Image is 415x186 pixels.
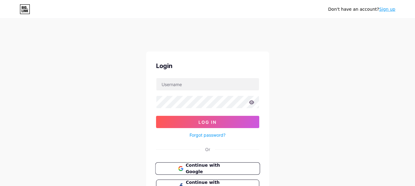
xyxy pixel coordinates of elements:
[379,7,395,12] a: Sign up
[156,162,259,175] a: Continue with Google
[156,116,259,128] button: Log In
[186,162,237,175] span: Continue with Google
[190,132,225,138] a: Forgot password?
[155,162,260,175] button: Continue with Google
[156,61,259,70] div: Login
[198,120,217,125] span: Log In
[205,146,210,153] div: Or
[156,78,259,90] input: Username
[328,6,395,13] div: Don't have an account?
